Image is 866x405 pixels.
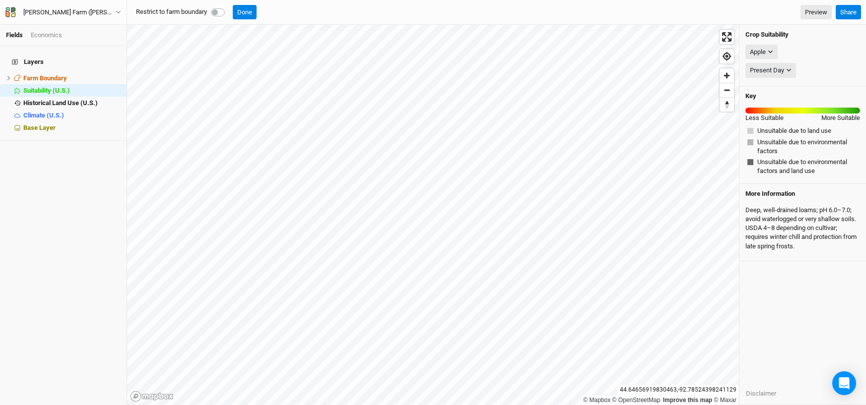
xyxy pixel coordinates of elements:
div: Historical Land Use (U.S.) [23,99,121,107]
a: Improve this map [663,397,712,404]
button: Zoom out [720,83,734,97]
button: Apple [745,45,778,59]
span: Reset bearing to north [720,98,734,112]
span: Climate (U.S.) [23,112,64,119]
div: Economics [31,31,62,40]
span: Unsuitable due to land use [757,126,831,135]
a: Mapbox logo [130,391,174,402]
canvas: Map [127,25,739,405]
button: Present Day [745,63,796,78]
div: Less Suitable [745,114,784,122]
a: Mapbox [583,397,610,404]
div: Farm Boundary [23,74,121,82]
span: Farm Boundary [23,74,67,82]
button: Disclaimer [745,388,777,399]
a: Maxar [714,397,736,404]
div: Climate (U.S.) [23,112,121,119]
div: More Suitable [821,114,860,122]
button: Reset bearing to north [720,97,734,112]
div: Base Layer [23,124,121,132]
div: Apple [750,47,766,57]
div: Present Day [750,65,784,75]
a: Fields [6,31,23,39]
div: 44.64656919830463 , -92.78524398241129 [617,385,739,395]
button: [PERSON_NAME] Farm ([PERSON_NAME]) [5,7,122,18]
div: Open Intercom Messenger [832,371,856,395]
button: Zoom in [720,68,734,83]
label: Restrict to farm boundary [136,7,207,16]
h4: More Information [745,190,860,198]
div: Deep, well‑drained loams; pH 6.0–7.0; avoid waterlogged or very shallow soils. USDA 4–8 depending... [745,202,860,255]
h4: Layers [6,52,121,72]
span: Suitability (U.S.) [23,87,70,94]
a: OpenStreetMap [612,397,661,404]
span: Unsuitable due to environmental factors [757,138,858,156]
h4: Crop Suitability [745,31,860,39]
button: Share [836,5,861,20]
button: Done [233,5,257,20]
h4: Key [745,92,756,100]
div: Almquist Farm (Paul) [23,7,116,17]
button: Find my location [720,49,734,63]
button: Enter fullscreen [720,30,734,44]
span: Historical Land Use (U.S.) [23,99,98,107]
span: Unsuitable due to environmental factors and land use [757,158,858,175]
div: Suitability (U.S.) [23,87,121,95]
div: [PERSON_NAME] Farm ([PERSON_NAME]) [23,7,116,17]
span: Base Layer [23,124,56,131]
a: Preview [800,5,832,20]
